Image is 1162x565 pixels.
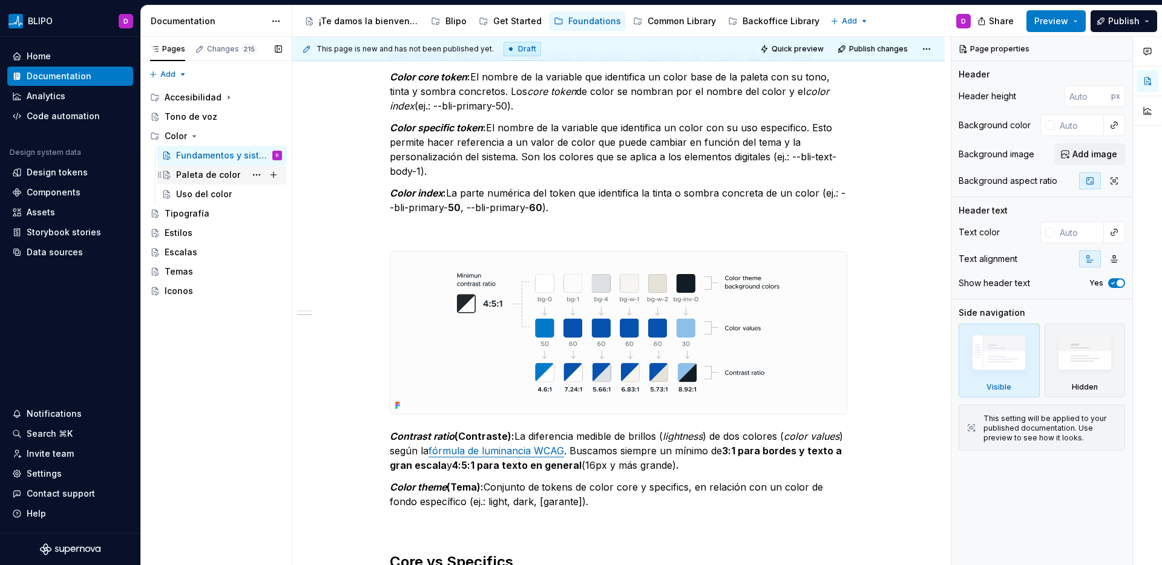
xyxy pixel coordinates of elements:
div: Accesibilidad [165,91,222,103]
span: Preview [1034,15,1068,27]
a: Backoffice Library [723,11,824,31]
a: Components [7,183,133,202]
button: Publish changes [834,41,913,57]
span: Add [160,70,176,79]
button: Preview [1026,10,1086,32]
div: Documentation [151,15,265,27]
em: Color specific token [390,122,483,134]
a: Assets [7,203,133,222]
strong: : [390,187,446,199]
div: D [961,16,966,26]
div: Iconos [165,285,193,297]
p: Conjunto de tokens de color core y specifics, en relación con un color de fondo específico (ej.: ... [390,480,847,509]
a: Design tokens [7,163,133,182]
svg: Supernova Logo [40,543,100,555]
a: Code automation [7,106,133,126]
a: Escalas [145,243,287,262]
div: Help [27,508,46,520]
div: Header [959,68,990,80]
input: Auto [1065,85,1111,107]
div: Design tokens [27,166,88,178]
a: Blipo [426,11,471,31]
em: Contrast ratio [390,430,455,442]
a: Estilos [145,223,287,243]
div: Background color [959,119,1031,131]
a: Tono de voz [145,107,287,126]
a: Temas [145,262,287,281]
div: D [123,16,128,26]
span: Draft [518,44,536,54]
div: Page tree [145,88,287,301]
a: Storybook stories [7,223,133,242]
em: lightness [663,430,703,442]
a: Home [7,47,133,66]
em: Color core token [390,71,467,83]
div: Paleta de color [176,169,240,181]
div: Visible [959,324,1040,397]
a: Get Started [474,11,547,31]
strong: (Contraste): [390,430,514,442]
strong: 3:1 para bordes y texto a gran escala [390,445,844,471]
p: La parte numérica del token que identifica la tinta o sombra concreta de un color (ej.: --bli-pri... [390,186,847,215]
span: Quick preview [772,44,824,54]
em: Color theme [390,481,447,493]
button: Quick preview [757,41,829,57]
div: Backoffice Library [743,15,819,27]
button: Notifications [7,404,133,423]
span: Add image [1072,148,1117,160]
div: Tono de voz [165,111,217,123]
input: Auto [1055,114,1104,136]
div: Contact support [27,488,95,500]
strong: 60 [529,201,542,214]
div: Data sources [27,246,83,258]
div: Analytics [27,90,65,102]
div: Hidden [1072,382,1098,392]
p: px [1111,91,1120,101]
button: Publish [1091,10,1157,32]
a: Invite team [7,444,133,463]
em: Color index [390,187,443,199]
div: Hidden [1045,324,1126,397]
p: La diferencia medible de brillos ( ) de dos colores ( ) según la . Buscamos siempre un mínimo de ... [390,429,847,472]
div: Background image [959,148,1034,160]
div: Code automation [27,110,100,122]
strong: 50 [448,201,461,214]
div: Design system data [10,148,81,157]
strong: . [676,459,679,471]
div: Search ⌘K [27,428,73,440]
div: D [276,149,278,162]
div: Background aspect ratio [959,175,1057,187]
div: Header text [959,204,1008,217]
em: core token [527,85,576,97]
div: Accesibilidad [145,88,287,107]
a: Fundamentos y sistemaD [157,146,287,165]
span: This page is new and has not been published yet. [317,44,494,54]
img: 01e45a0f-b190-4765-8f6a-17be1d551237.png [390,252,847,413]
div: Invite team [27,448,74,460]
button: Contact support [7,484,133,503]
button: Search ⌘K [7,424,133,443]
button: BLIPOD [2,8,138,34]
div: Storybook stories [27,226,101,238]
button: Add [145,66,191,83]
div: Fundamentos y sistema [176,149,270,162]
div: Assets [27,206,55,218]
div: Settings [27,468,62,480]
a: Documentation [7,67,133,86]
p: El nombre de la variable que identifica un color con su uso especifico. Esto permite hacer refere... [390,120,847,178]
div: Blipo [445,15,467,27]
div: Visible [986,382,1011,392]
div: Escalas [165,246,197,258]
span: Share [989,15,1014,27]
div: Components [27,186,80,198]
button: Add [827,13,872,30]
div: Get Started [493,15,542,27]
a: Uso del color [157,185,287,204]
strong: (Tema): [390,481,484,493]
div: Common Library [648,15,716,27]
a: fórmula de luminancia WCAG [428,445,564,457]
div: This setting will be applied to your published documentation. Use preview to see how it looks. [983,414,1117,443]
div: Notifications [27,408,82,420]
em: color values [784,430,839,442]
